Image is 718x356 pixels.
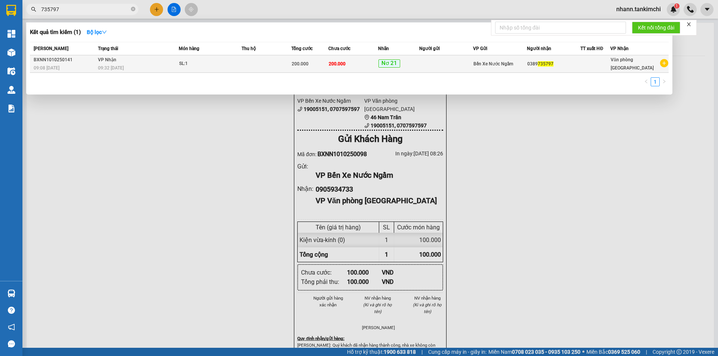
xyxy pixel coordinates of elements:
strong: Bộ lọc [87,29,107,35]
div: BXNN1010250141 [34,56,96,64]
img: warehouse-icon [7,49,15,56]
span: 200.000 [292,61,309,66]
span: Người gửi [419,46,440,51]
span: down [102,30,107,35]
span: close-circle [131,6,135,13]
h3: Kết quả tìm kiếm ( 1 ) [30,28,81,36]
div: SL: 1 [179,60,235,68]
span: Trạng thái [98,46,118,51]
span: Kết nối tổng đài [638,24,674,32]
img: warehouse-icon [7,290,15,297]
span: Tổng cước [291,46,313,51]
button: left [642,77,651,86]
a: 1 [651,78,659,86]
span: left [644,79,648,84]
span: Bến Xe Nước Ngầm [473,61,513,66]
img: warehouse-icon [7,67,15,75]
span: [PERSON_NAME] [34,46,68,51]
span: VP Gửi [473,46,487,51]
span: search [31,7,36,12]
span: Thu hộ [242,46,256,51]
span: Chưa cước [328,46,350,51]
span: Món hàng [179,46,199,51]
span: Người nhận [527,46,551,51]
span: TT xuất HĐ [580,46,603,51]
div: 0389 [527,60,580,68]
img: logo-vxr [6,5,16,16]
li: Previous Page [642,77,651,86]
span: 09:08 [DATE] [34,65,59,71]
button: Bộ lọcdown [81,26,113,38]
input: Tìm tên, số ĐT hoặc mã đơn [41,5,129,13]
span: right [662,79,666,84]
span: message [8,340,15,347]
span: close-circle [131,7,135,11]
li: Next Page [660,77,669,86]
span: Nơ 21 [378,59,400,68]
span: Nhãn [378,46,389,51]
img: dashboard-icon [7,30,15,38]
span: VP Nhận [98,57,116,62]
button: Kết nối tổng đài [632,22,680,34]
span: Văn phòng [GEOGRAPHIC_DATA] [611,57,654,71]
span: 200.000 [329,61,346,66]
button: right [660,77,669,86]
input: Nhập số tổng đài [495,22,626,34]
span: 09:32 [DATE] [98,65,124,71]
span: plus-circle [660,59,668,67]
span: close [686,22,691,27]
img: solution-icon [7,105,15,112]
img: warehouse-icon [7,86,15,94]
span: notification [8,324,15,331]
span: 735797 [538,61,553,66]
span: question-circle [8,307,15,314]
span: VP Nhận [610,46,629,51]
li: 1 [651,77,660,86]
